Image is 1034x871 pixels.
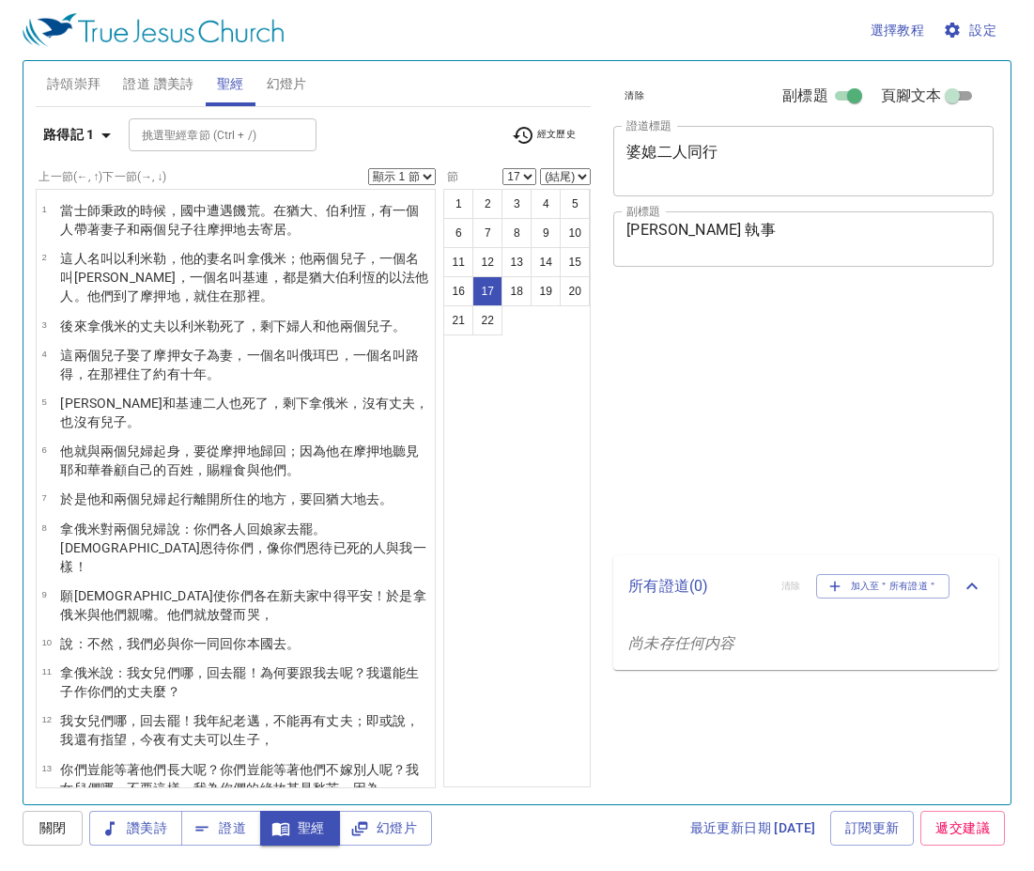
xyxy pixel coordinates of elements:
[628,634,734,652] i: 尚未存任何内容
[863,13,933,48] button: 選擇教程
[60,396,428,429] wh3630: 二人
[828,578,938,595] span: 加入至＂所有證道＂
[233,607,272,622] wh6963: 而哭
[472,247,502,277] button: 12
[181,811,261,846] button: 證道
[443,276,473,306] button: 16
[531,189,561,219] button: 4
[60,665,419,699] wh5281: 說
[74,684,180,699] wh1121: 作你們的丈夫
[127,222,300,237] wh802: 和兩個
[60,520,429,576] p: 拿俄米
[123,72,193,96] span: 證道 讚美詩
[816,574,950,599] button: 加入至＂所有證道＂
[443,171,458,182] label: 節
[127,462,300,477] wh6485: 自己的百姓
[683,811,824,846] a: 最近更新日期 [DATE]
[626,143,980,179] textarea: 婆媳二人同行
[60,442,429,479] p: 他就與兩個兒婦
[60,521,425,574] wh7725: 娘家
[60,348,419,381] wh8034: 俄珥巴
[501,121,588,149] button: 經文歷史
[41,763,52,773] span: 13
[60,521,425,574] wh8147: 兒婦
[60,251,428,303] wh8147: 兒子
[41,319,46,330] span: 3
[41,637,52,647] span: 10
[74,222,301,237] wh376: 帶著妻子
[613,555,998,617] div: 所有證道(0)清除加入至＂所有證道＂
[140,288,273,303] wh935: 摩押
[260,732,273,747] wh1121: ，
[60,713,419,747] wh7725: 去罷
[60,443,419,477] wh3618: 起身
[260,222,300,237] wh3212: 寄居
[935,817,990,840] span: 遞交建議
[74,366,221,381] wh7327: ，在那裡住了
[60,201,429,239] p: 當士師
[247,222,301,237] wh7704: 去
[233,222,300,237] wh4124: 地
[443,247,473,277] button: 11
[625,87,644,104] span: 清除
[41,397,46,407] span: 5
[60,249,429,305] p: 這人
[153,607,272,622] wh5401: 。他們就放
[472,276,502,306] button: 17
[41,522,46,533] span: 8
[207,732,273,747] wh376: 可以生
[180,288,273,303] wh7704: ，就住在那裡。
[153,684,179,699] wh582: 麼？
[60,396,428,429] wh4248: 和基連
[167,222,301,237] wh8147: 兒子
[60,203,419,237] wh3117: ，國中
[60,540,425,574] wh6213: 你們，像你們恩待
[628,575,766,598] p: 所有證道 ( 0 )
[153,366,220,381] wh3427: 約有十
[920,811,1005,846] a: 遞交建議
[60,713,419,747] wh3212: ！我年紀老邁
[60,588,425,622] wh5414: 你們各在新夫
[60,665,419,699] wh1323: 哪，回去罷
[41,589,46,599] span: 9
[127,319,406,334] wh5281: 的丈夫
[60,348,419,381] wh8145: 名叫
[60,762,419,815] wh1431: 呢？你們豈能
[60,346,429,383] p: 這兩個兒子娶了
[60,588,425,622] wh4496: ！於是拿俄米與他們親嘴
[531,276,561,306] button: 19
[690,817,816,840] span: 最近更新日期 [DATE]
[60,665,419,699] wh559: ：我女兒們
[560,189,590,219] button: 5
[60,251,428,303] wh802: 名叫
[366,319,406,334] wh8147: 兒子
[60,711,429,749] p: 我女兒們
[502,218,532,248] button: 8
[782,85,827,107] span: 副標題
[41,666,52,677] span: 11
[60,270,428,303] wh8034: [PERSON_NAME]
[60,586,429,624] p: 願[DEMOGRAPHIC_DATA]
[38,817,68,840] span: 關閉
[502,276,532,306] button: 18
[233,636,300,651] wh7725: 你本國
[326,491,393,506] wh7725: 猶大
[220,607,273,622] wh5375: 聲
[127,732,273,747] wh8615: ，今夜
[60,588,425,622] wh1004: 得
[196,817,246,840] span: 證道
[167,319,407,334] wh376: 以利米勒
[60,540,425,574] wh6213: 已死的人
[60,251,428,303] wh1121: ，一個名叫
[167,732,273,747] wh3915: 有丈夫
[830,811,915,846] a: 訂閱更新
[60,760,429,817] p: 你們豈能
[193,491,393,506] wh3212: 離開
[247,732,273,747] wh3205: 子
[100,462,300,477] wh3068: 眷顧
[41,204,46,214] span: 1
[260,811,340,846] button: 聖經
[60,203,419,237] wh776: 遭遇饑荒
[260,607,273,622] wh1058: ，
[74,636,301,651] wh559: ：不然，我們必與你一同回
